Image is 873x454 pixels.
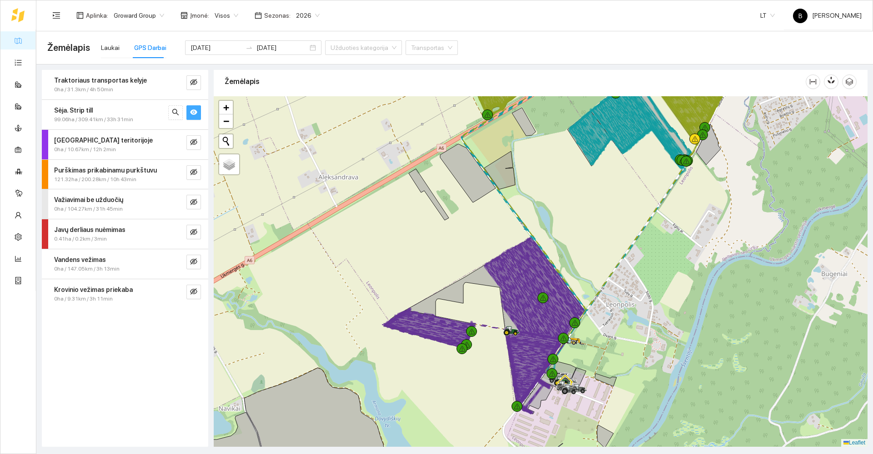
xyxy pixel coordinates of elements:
[760,9,775,22] span: LT
[186,105,201,120] button: eye
[54,107,93,114] strong: Sėja. Strip till
[186,135,201,150] button: eye-invisible
[42,100,208,129] div: Sėja. Strip till99.06ha / 309.41km / 33h 31minsearcheye
[190,228,197,237] span: eye-invisible
[54,226,125,233] strong: Javų derliaus nuėmimas
[42,160,208,189] div: Purškimas prikabinamu purkštuvu121.32ha / 200.28km / 10h 43mineye-invisible
[42,279,208,309] div: Krovinio vežimas priekaba0ha / 9.31km / 3h 11mineye-invisible
[54,196,123,203] strong: Važiavimai be užduočių
[186,195,201,209] button: eye-invisible
[186,225,201,239] button: eye-invisible
[190,168,197,177] span: eye-invisible
[54,235,107,243] span: 0.41ha / 0.2km / 3min
[101,43,120,53] div: Laukai
[186,285,201,299] button: eye-invisible
[843,439,865,446] a: Leaflet
[42,219,208,249] div: Javų derliaus nuėmimas0.41ha / 0.2km / 3mineye-invisible
[190,10,209,20] span: Įmonė :
[114,9,164,22] span: Groward Group
[54,115,133,124] span: 99.06ha / 309.41km / 33h 31min
[215,9,238,22] span: Visos
[246,44,253,51] span: swap-right
[86,10,108,20] span: Aplinka :
[54,145,116,154] span: 0ha / 10.67km / 12h 2min
[42,130,208,159] div: [GEOGRAPHIC_DATA] teritorijoje0ha / 10.67km / 12h 2mineye-invisible
[42,70,208,99] div: Traktoriaus transportas kelyje0ha / 31.3km / 4h 50mineye-invisible
[54,205,123,213] span: 0ha / 104.27km / 31h 45min
[54,286,133,293] strong: Krovinio vežimas priekaba
[54,265,120,273] span: 0ha / 147.05km / 3h 13min
[296,9,320,22] span: 2026
[256,43,308,53] input: Pabaigos data
[42,189,208,219] div: Važiavimai be užduočių0ha / 104.27km / 31h 45mineye-invisible
[134,43,166,53] div: GPS Darbai
[190,109,197,117] span: eye
[219,134,233,148] button: Initiate a new search
[186,75,201,90] button: eye-invisible
[52,11,60,20] span: menu-unfold
[54,175,136,184] span: 121.32ha / 200.28km / 10h 43min
[191,43,242,53] input: Pradžios data
[42,249,208,279] div: Vandens vežimas0ha / 147.05km / 3h 13mineye-invisible
[190,288,197,296] span: eye-invisible
[246,44,253,51] span: to
[186,255,201,269] button: eye-invisible
[186,165,201,180] button: eye-invisible
[219,114,233,128] a: Zoom out
[54,167,157,174] strong: Purškimas prikabinamu purkštuvu
[255,12,262,19] span: calendar
[190,138,197,147] span: eye-invisible
[806,78,820,85] span: column-width
[54,295,113,303] span: 0ha / 9.31km / 3h 11min
[798,9,803,23] span: B
[190,79,197,87] span: eye-invisible
[54,137,153,144] strong: [GEOGRAPHIC_DATA] teritorijoje
[190,198,197,207] span: eye-invisible
[223,115,229,127] span: −
[54,85,113,94] span: 0ha / 31.3km / 4h 50min
[223,102,229,113] span: +
[47,6,65,25] button: menu-unfold
[54,256,106,263] strong: Vandens vežimas
[264,10,291,20] span: Sezonas :
[793,12,862,19] span: [PERSON_NAME]
[76,12,84,19] span: layout
[47,40,90,55] span: Žemėlapis
[172,109,179,117] span: search
[190,258,197,266] span: eye-invisible
[54,77,147,84] strong: Traktoriaus transportas kelyje
[168,105,183,120] button: search
[219,101,233,114] a: Zoom in
[225,69,806,94] div: Žemėlapis
[181,12,188,19] span: shop
[219,154,239,174] a: Layers
[806,74,820,89] button: column-width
